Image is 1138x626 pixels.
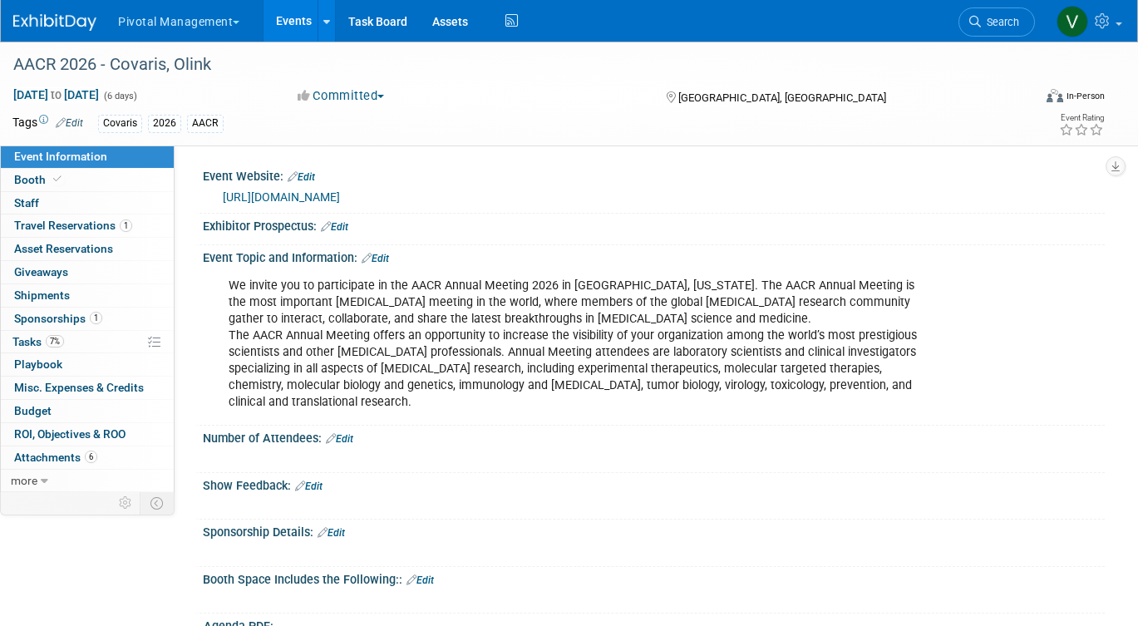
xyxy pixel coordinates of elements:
[203,214,1105,235] div: Exhibitor Prospectus:
[1,214,174,237] a: Travel Reservations1
[14,173,65,186] span: Booth
[14,451,97,464] span: Attachments
[14,312,102,325] span: Sponsorships
[120,219,132,232] span: 1
[14,265,68,278] span: Giveaways
[14,288,70,302] span: Shipments
[148,115,181,132] div: 2026
[406,574,434,586] a: Edit
[1059,114,1104,122] div: Event Rating
[1,192,174,214] a: Staff
[90,312,102,324] span: 1
[203,567,1105,589] div: Booth Space Includes the Following::
[1,470,174,492] a: more
[1,353,174,376] a: Playbook
[1,169,174,191] a: Booth
[1066,90,1105,102] div: In-Person
[140,492,175,514] td: Toggle Event Tabs
[292,87,391,105] button: Committed
[981,16,1019,28] span: Search
[1047,89,1063,102] img: Format-Inperson.png
[14,219,132,232] span: Travel Reservations
[223,190,340,204] a: [URL][DOMAIN_NAME]
[12,114,83,133] td: Tags
[203,164,1105,185] div: Event Website:
[48,88,64,101] span: to
[203,473,1105,495] div: Show Feedback:
[14,427,126,441] span: ROI, Objectives & ROO
[203,520,1105,541] div: Sponsorship Details:
[13,14,96,31] img: ExhibitDay
[14,242,113,255] span: Asset Reservations
[1,261,174,283] a: Giveaways
[203,426,1105,447] div: Number of Attendees:
[295,481,323,492] a: Edit
[85,451,97,463] span: 6
[187,115,224,132] div: AACR
[7,50,1012,80] div: AACR 2026 - Covaris, Olink
[14,196,39,209] span: Staff
[1,145,174,168] a: Event Information
[14,150,107,163] span: Event Information
[53,175,62,184] i: Booth reservation complete
[1057,6,1088,37] img: Valerie Weld
[678,91,886,104] span: [GEOGRAPHIC_DATA], [GEOGRAPHIC_DATA]
[958,7,1035,37] a: Search
[102,91,137,101] span: (6 days)
[1,377,174,399] a: Misc. Expenses & Credits
[14,357,62,371] span: Playbook
[1,284,174,307] a: Shipments
[11,474,37,487] span: more
[111,492,140,514] td: Personalize Event Tab Strip
[217,269,929,420] div: We invite you to participate in the AACR Annual Meeting 2026 in [GEOGRAPHIC_DATA], [US_STATE]. Th...
[1,400,174,422] a: Budget
[1,446,174,469] a: Attachments6
[203,245,1105,267] div: Event Topic and Information:
[1,308,174,330] a: Sponsorships1
[326,433,353,445] a: Edit
[1,331,174,353] a: Tasks7%
[56,117,83,129] a: Edit
[14,381,144,394] span: Misc. Expenses & Credits
[12,87,100,102] span: [DATE] [DATE]
[362,253,389,264] a: Edit
[1,238,174,260] a: Asset Reservations
[98,115,142,132] div: Covaris
[943,86,1105,111] div: Event Format
[14,404,52,417] span: Budget
[12,335,64,348] span: Tasks
[321,221,348,233] a: Edit
[288,171,315,183] a: Edit
[1,423,174,446] a: ROI, Objectives & ROO
[46,335,64,348] span: 7%
[318,527,345,539] a: Edit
